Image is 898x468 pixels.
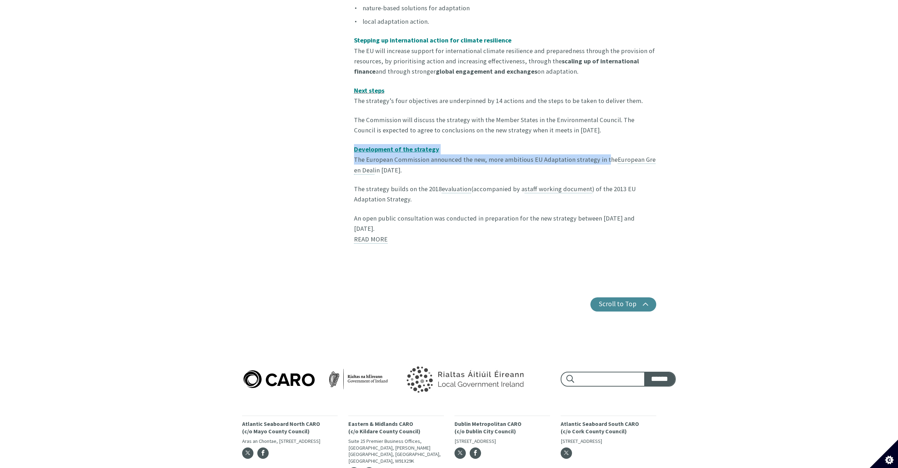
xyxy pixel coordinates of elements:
[561,447,572,459] a: Twitter
[354,235,388,244] a: READ MORE
[454,438,550,445] p: [STREET_ADDRESS]
[354,86,384,95] span: Next steps
[454,447,466,459] a: Twitter
[442,185,471,193] a: evaluation
[454,420,550,435] p: Dublin Metropolitan CARO (c/o Dublin City Council)
[348,438,444,464] p: Suite 25 Premier Business Offices, [GEOGRAPHIC_DATA], [PERSON_NAME][GEOGRAPHIC_DATA], [GEOGRAPHIC...
[390,357,538,401] img: Government of Ireland logo
[354,16,656,27] li: local adaptation action.
[590,297,656,312] button: Scroll to Top
[354,85,656,106] p: The strategy’s four objectives are underpinned by 14 actions and the steps to be taken to deliver...
[348,420,444,435] p: Eastern & Midlands CARO (c/o Kildare County Council)
[242,369,389,389] img: Caro logo
[561,438,656,445] p: [STREET_ADDRESS]
[354,213,656,255] p: An open public consultation was conducted in preparation for the new strategy between [DATE] and ...
[436,67,537,75] b: global engagement and exchanges
[354,36,511,44] span: Stepping up international action for climate resilience
[870,440,898,468] button: Set cookie preferences
[354,115,656,136] p: The Commission will discuss the strategy with the Member States in the Environmental Council. The...
[242,447,253,459] a: Twitter
[354,35,656,77] p: The EU will increase support for international climate resilience and preparedness through the pr...
[354,3,656,13] li: nature-based solutions for adaptation
[354,144,656,175] p: The European Commission announced the new, more ambitious EU Adaptation strategy in the in [DATE].
[561,420,656,435] p: Atlantic Seaboard South CARO (c/o Cork County Council)
[354,145,439,153] span: Development of the strategy
[525,185,592,193] a: staff working document
[470,447,481,459] a: Facebook
[257,447,269,459] a: Facebook
[354,184,656,205] p: The strategy builds on the 2018 (accompanied by a ) of the 2013 EU Adaptation Strategy.
[242,420,338,435] p: Atlantic Seaboard North CARO (c/o Mayo County Council)
[242,438,338,445] p: Aras an Chontae, [STREET_ADDRESS]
